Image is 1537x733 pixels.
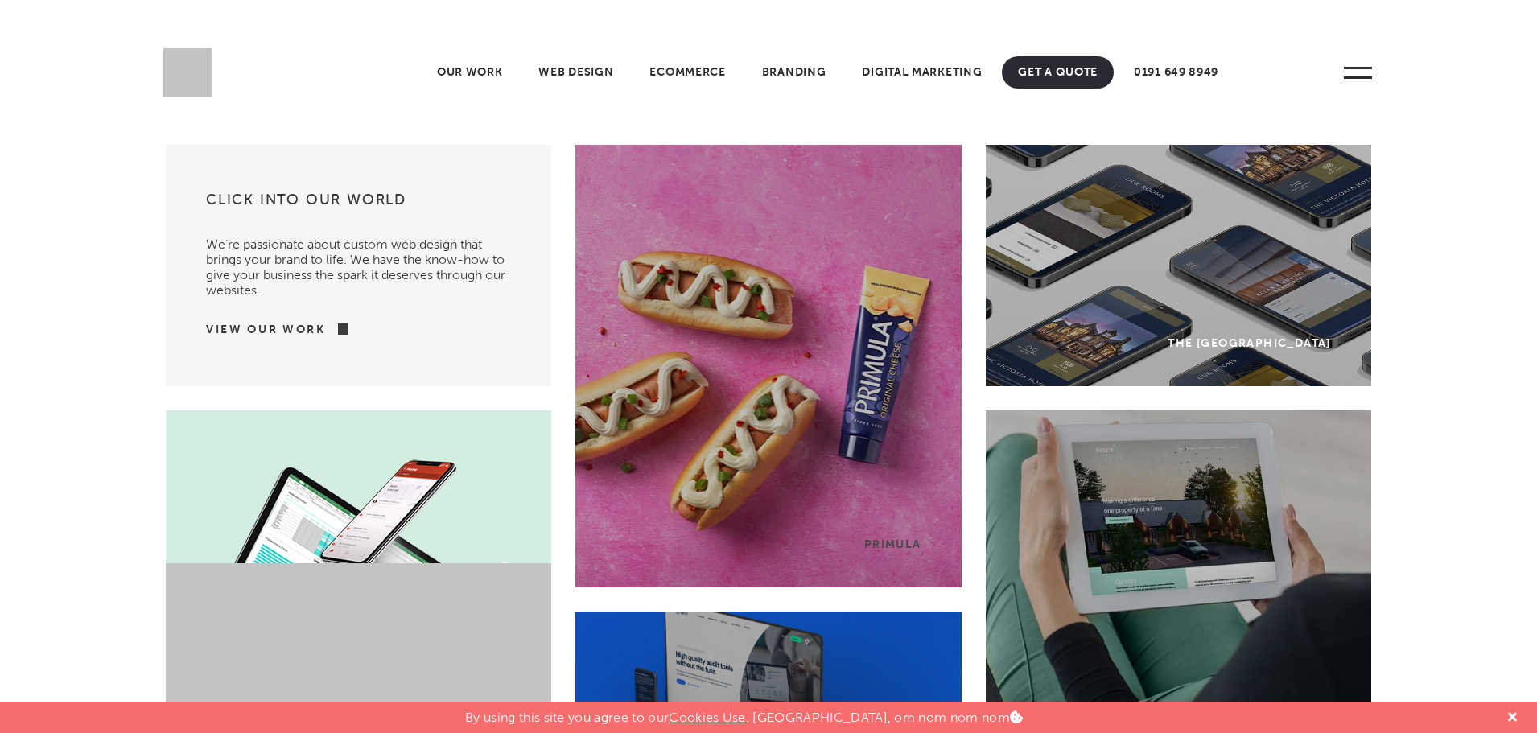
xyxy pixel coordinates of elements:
a: Web Design [522,56,629,89]
a: Digital Marketing [846,56,998,89]
h3: Click into our world [206,190,511,220]
a: Ecommerce [633,56,741,89]
a: View Our Work [206,322,326,338]
a: Our Work [421,56,519,89]
p: By using this site you agree to our . [GEOGRAPHIC_DATA], om nom nom nom [465,702,1023,725]
a: Primula [575,145,961,587]
a: Branding [746,56,843,89]
div: Primula [864,537,921,551]
img: arrow [326,323,348,335]
div: The [GEOGRAPHIC_DATA] [1168,336,1330,350]
p: We’re passionate about custom web design that brings your brand to life. We have the know-how to ... [206,220,511,298]
a: Cookies Use [669,710,746,725]
a: Get A Quote [1002,56,1114,89]
img: Sleeky Web Design Newcastle [163,48,212,97]
a: 0191 649 8949 [1118,56,1234,89]
a: The [GEOGRAPHIC_DATA] [986,145,1371,386]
